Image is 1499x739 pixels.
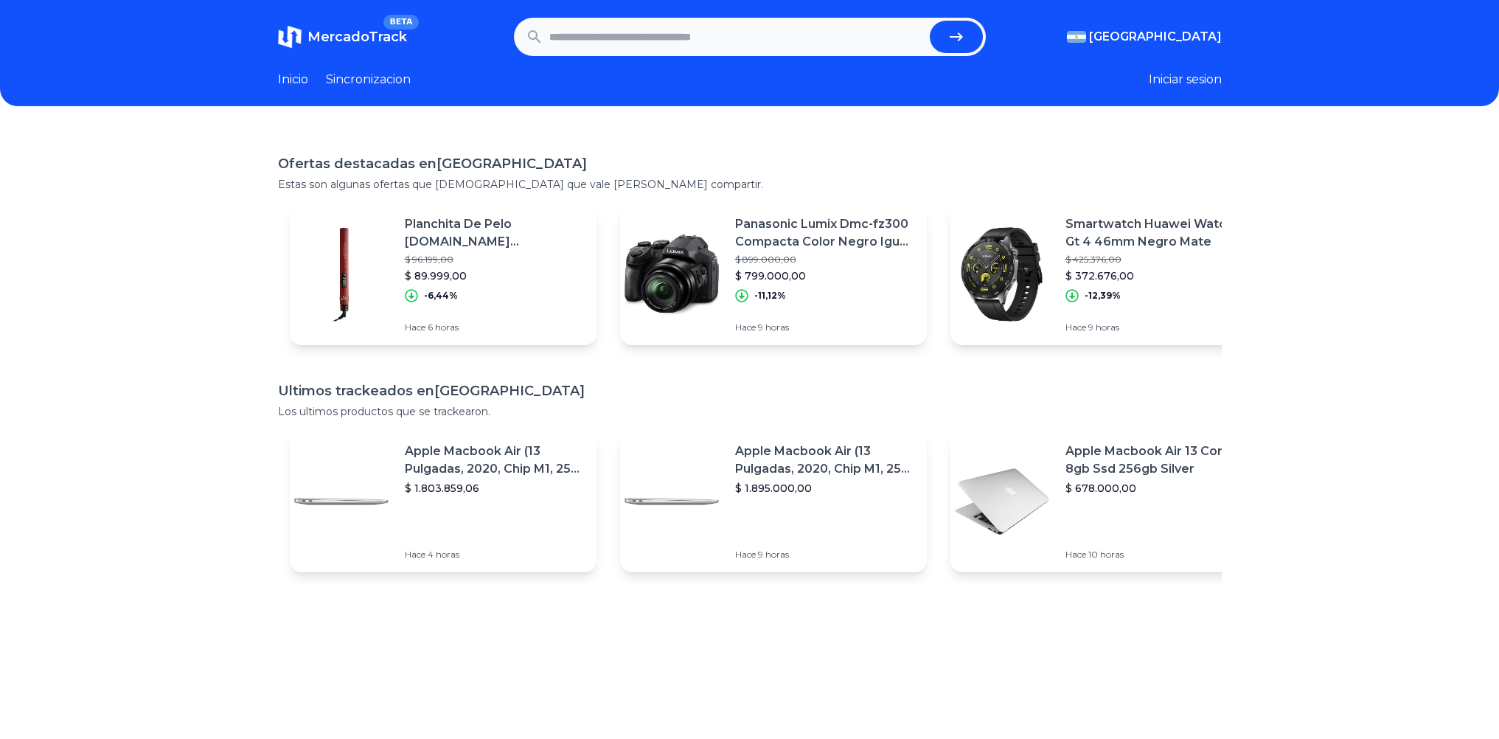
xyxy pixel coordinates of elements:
p: $ 96.199,00 [405,254,585,266]
p: Hace 6 horas [405,322,585,333]
p: $ 372.676,00 [1065,268,1245,283]
a: MercadoTrackBETA [278,25,407,49]
img: Featured image [950,223,1054,326]
a: Featured imageSmartwatch Huawei Watch Gt 4 46mm Negro Mate$ 425.376,00$ 372.676,00-12,39%Hace 9 h... [950,204,1257,345]
p: Apple Macbook Air 13 Core I5 8gb Ssd 256gb Silver [1065,443,1245,478]
p: Smartwatch Huawei Watch Gt 4 46mm Negro Mate [1065,215,1245,251]
img: Argentina [1067,31,1086,43]
p: $ 678.000,00 [1065,481,1245,496]
button: Iniciar sesion [1149,71,1222,89]
p: $ 425.376,00 [1065,254,1245,266]
span: BETA [383,15,418,30]
h1: Ofertas destacadas en [GEOGRAPHIC_DATA] [278,153,1222,174]
p: Hace 10 horas [1065,549,1245,561]
p: Apple Macbook Air (13 Pulgadas, 2020, Chip M1, 256 Gb De Ssd, 8 Gb De Ram) - Plata [405,443,585,478]
img: Featured image [620,223,723,326]
p: $ 1.895.000,00 [735,481,915,496]
p: -12,39% [1085,290,1121,302]
a: Featured imageApple Macbook Air (13 Pulgadas, 2020, Chip M1, 256 Gb De Ssd, 8 Gb De Ram) - Plata$... [290,431,597,572]
button: [GEOGRAPHIC_DATA] [1067,28,1222,46]
p: $ 799.000,00 [735,268,915,283]
p: Estas son algunas ofertas que [DEMOGRAPHIC_DATA] que vale [PERSON_NAME] compartir. [278,177,1222,192]
img: Featured image [290,450,393,553]
p: -11,12% [754,290,786,302]
p: Hace 9 horas [735,322,915,333]
p: Apple Macbook Air (13 Pulgadas, 2020, Chip M1, 256 Gb De Ssd, 8 Gb De Ram) - Plata [735,443,915,478]
img: Featured image [620,450,723,553]
span: [GEOGRAPHIC_DATA] [1089,28,1222,46]
img: MercadoTrack [278,25,302,49]
p: Hace 9 horas [735,549,915,561]
a: Featured imageApple Macbook Air 13 Core I5 8gb Ssd 256gb Silver$ 678.000,00Hace 10 horas [950,431,1257,572]
p: Los ultimos productos que se trackearon. [278,404,1222,419]
p: $ 1.803.859,06 [405,481,585,496]
a: Inicio [278,71,308,89]
span: MercadoTrack [307,29,407,45]
p: Hace 9 horas [1065,322,1245,333]
p: -6,44% [424,290,458,302]
a: Sincronizacion [326,71,411,89]
p: $ 899.000,00 [735,254,915,266]
p: Planchita De Pelo [DOMAIN_NAME] [GEOGRAPHIC_DATA] Elegance Digital Roja 110v/240v [405,215,585,251]
img: Featured image [290,223,393,326]
p: Panasonic Lumix Dmc-fz300 Compacta Color Negro Igual A Nueva [735,215,915,251]
p: Hace 4 horas [405,549,585,561]
a: Featured imagePanasonic Lumix Dmc-fz300 Compacta Color Negro Igual A Nueva$ 899.000,00$ 799.000,0... [620,204,927,345]
p: $ 89.999,00 [405,268,585,283]
img: Featured image [950,450,1054,553]
a: Featured imageApple Macbook Air (13 Pulgadas, 2020, Chip M1, 256 Gb De Ssd, 8 Gb De Ram) - Plata$... [620,431,927,572]
h1: Ultimos trackeados en [GEOGRAPHIC_DATA] [278,381,1222,401]
a: Featured imagePlanchita De Pelo [DOMAIN_NAME] [GEOGRAPHIC_DATA] Elegance Digital Roja 110v/240v$ ... [290,204,597,345]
